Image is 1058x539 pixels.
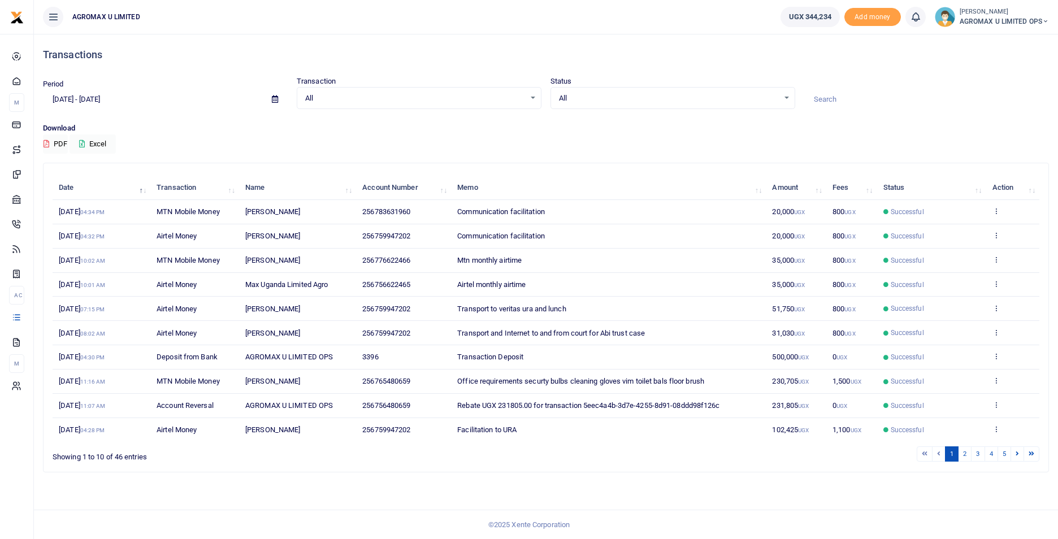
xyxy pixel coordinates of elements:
[59,329,105,337] span: [DATE]
[362,401,410,410] span: 256756480659
[891,352,924,362] span: Successful
[245,256,300,264] span: [PERSON_NAME]
[832,305,856,313] span: 800
[80,331,106,337] small: 08:02 AM
[245,305,300,313] span: [PERSON_NAME]
[362,329,410,337] span: 256759947202
[362,353,378,361] span: 3396
[804,90,1049,109] input: Search
[245,329,300,337] span: [PERSON_NAME]
[832,353,847,361] span: 0
[157,425,197,434] span: Airtel Money
[43,90,263,109] input: select period
[9,354,24,373] li: M
[157,232,197,240] span: Airtel Money
[891,425,924,435] span: Successful
[157,305,197,313] span: Airtel Money
[70,134,116,154] button: Excel
[832,280,856,289] span: 800
[935,7,955,27] img: profile-user
[451,176,766,200] th: Memo: activate to sort column ascending
[245,280,328,289] span: Max Uganda Limited Agro
[832,401,847,410] span: 0
[457,232,545,240] span: Communication facilitation
[10,11,24,24] img: logo-small
[826,176,877,200] th: Fees: activate to sort column ascending
[851,427,861,433] small: UGX
[245,232,300,240] span: [PERSON_NAME]
[457,305,566,313] span: Transport to veritas ura and lunch
[157,256,220,264] span: MTN Mobile Money
[157,377,220,385] span: MTN Mobile Money
[362,377,410,385] span: 256765480659
[789,11,831,23] span: UGX 344,234
[832,207,856,216] span: 800
[798,403,809,409] small: UGX
[891,401,924,411] span: Successful
[150,176,239,200] th: Transaction: activate to sort column ascending
[457,280,526,289] span: Airtel monthly airtime
[53,445,459,463] div: Showing 1 to 10 of 46 entries
[59,232,105,240] span: [DATE]
[891,376,924,386] span: Successful
[844,258,855,264] small: UGX
[891,328,924,338] span: Successful
[772,207,805,216] span: 20,000
[59,377,105,385] span: [DATE]
[80,306,105,312] small: 07:15 PM
[43,123,1049,134] p: Download
[43,49,1049,61] h4: Transactions
[798,427,809,433] small: UGX
[559,93,779,104] span: All
[985,446,998,462] a: 4
[772,280,805,289] span: 35,000
[59,207,105,216] span: [DATE]
[59,401,105,410] span: [DATE]
[457,377,704,385] span: Office requirements securty bulbs cleaning gloves vim toilet bals floor brush
[986,176,1039,200] th: Action: activate to sort column ascending
[891,280,924,290] span: Successful
[80,258,106,264] small: 10:02 AM
[832,232,856,240] span: 800
[794,306,805,312] small: UGX
[362,256,410,264] span: 256776622466
[772,256,805,264] span: 35,000
[245,425,300,434] span: [PERSON_NAME]
[239,176,356,200] th: Name: activate to sort column ascending
[844,8,901,27] span: Add money
[245,207,300,216] span: [PERSON_NAME]
[772,353,809,361] span: 500,000
[891,231,924,241] span: Successful
[794,331,805,337] small: UGX
[844,8,901,27] li: Toup your wallet
[457,256,522,264] span: Mtn monthly airtime
[59,280,105,289] span: [DATE]
[457,353,523,361] span: Transaction Deposit
[80,282,106,288] small: 10:01 AM
[9,286,24,305] li: Ac
[844,233,855,240] small: UGX
[844,209,855,215] small: UGX
[59,305,105,313] span: [DATE]
[844,331,855,337] small: UGX
[550,76,572,87] label: Status
[80,403,106,409] small: 11:07 AM
[794,282,805,288] small: UGX
[877,176,986,200] th: Status: activate to sort column ascending
[958,446,972,462] a: 2
[305,93,525,104] span: All
[960,16,1049,27] span: AGROMAX U LIMITED OPS
[43,79,64,90] label: Period
[772,401,809,410] span: 231,805
[59,256,105,264] span: [DATE]
[781,7,840,27] a: UGX 344,234
[362,280,410,289] span: 256756622465
[157,207,220,216] span: MTN Mobile Money
[832,256,856,264] span: 800
[10,12,24,21] a: logo-small logo-large logo-large
[457,329,645,337] span: Transport and Internet to and from court for Abi trust case
[844,12,901,20] a: Add money
[776,7,844,27] li: Wallet ballance
[68,12,145,22] span: AGROMAX U LIMITED
[836,403,847,409] small: UGX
